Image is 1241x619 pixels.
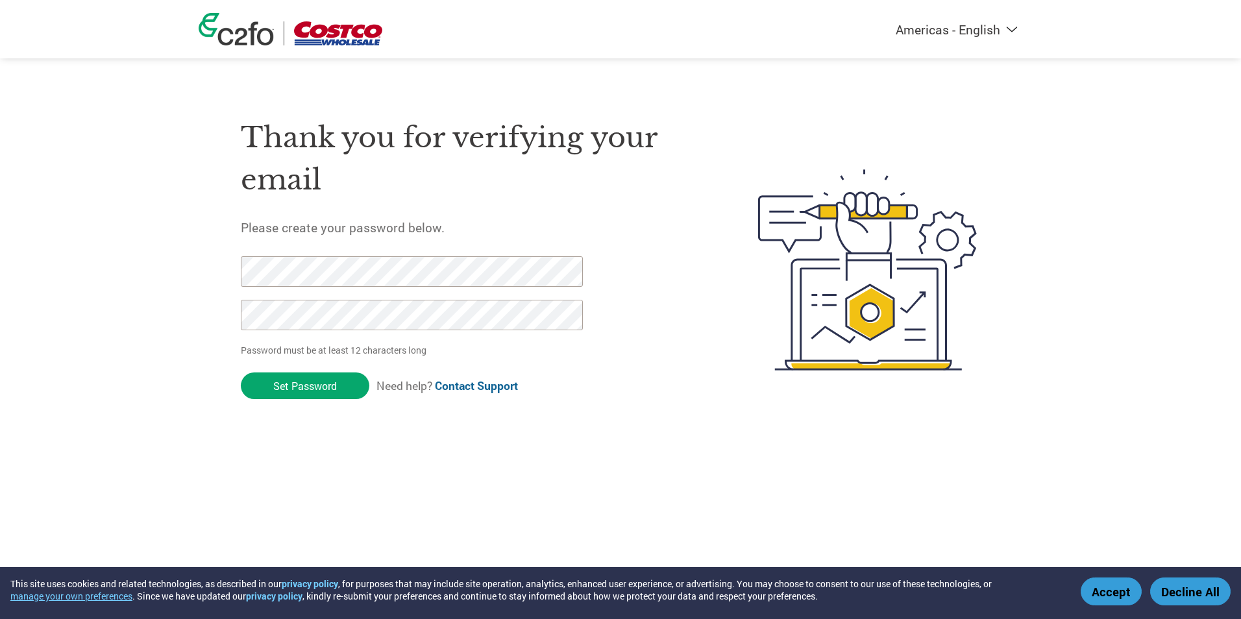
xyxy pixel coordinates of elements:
[241,343,587,357] p: Password must be at least 12 characters long
[735,98,1001,442] img: create-password
[282,577,338,590] a: privacy policy
[10,590,132,602] button: manage your own preferences
[376,378,518,393] span: Need help?
[241,117,696,200] h1: Thank you for verifying your email
[241,372,369,399] input: Set Password
[241,219,696,236] h5: Please create your password below.
[246,590,302,602] a: privacy policy
[294,21,382,45] img: Costco
[435,378,518,393] a: Contact Support
[199,13,274,45] img: c2fo logo
[1150,577,1231,605] button: Decline All
[10,577,1062,602] div: This site uses cookies and related technologies, as described in our , for purposes that may incl...
[1081,577,1142,605] button: Accept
